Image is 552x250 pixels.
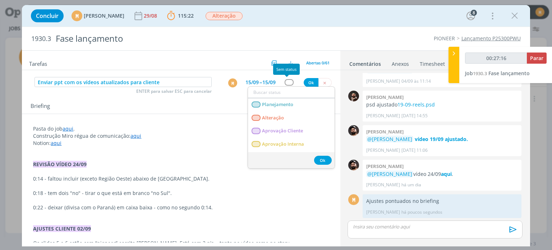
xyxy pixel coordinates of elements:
span: @[PERSON_NAME] [367,67,412,73]
img: B [348,125,359,136]
p: [PERSON_NAME] [366,113,400,119]
p: vídeo 24/09 . [366,171,518,178]
button: M [228,78,238,88]
p: Ajustes pontuados no briefing [366,197,518,205]
span: @[PERSON_NAME] [367,171,412,177]
span: Parar [530,55,543,62]
b: [PERSON_NAME] [366,163,404,169]
div: 8 [471,10,477,16]
p: [PERSON_NAME] [366,78,400,85]
a: PIONEER [434,35,455,42]
span: Tarefas [29,59,47,67]
div: 29/08 [144,13,158,18]
span: Alteração [262,115,284,121]
span: 1930.3 [31,35,51,43]
p: psd ajustado [366,101,518,108]
span: Abertas 0/61 [306,60,330,65]
b: [PERSON_NAME] [366,94,404,100]
a: Comentários [349,57,381,68]
span: Aprovação Cliente [262,128,303,134]
button: 8 [465,10,477,22]
p: Construção Miro régua de comunicação: [33,132,329,140]
span: Briefing [31,102,50,111]
span: @[PERSON_NAME] [367,136,412,142]
span: [PERSON_NAME] [84,13,124,18]
button: M[PERSON_NAME] [72,10,124,21]
a: 19-09-reels.psd [397,101,435,108]
strong: AJUSTES CLIENTE 02/09 [33,225,91,232]
img: D [348,91,359,101]
button: Alteração [205,12,243,21]
p: 0:22 - deixar (divisa com o Paraná) em caixa baixa - como no segundo 0:14. [33,204,329,211]
a: aqui [441,171,452,177]
p: Os slides 5 e 6 estão com “pioneer” escrito [PERSON_NAME]. Está com 2 n's... tanto no vídeo como ... [33,240,329,247]
button: Parar [527,53,547,64]
a: Job1930.3Fase lançamento [465,70,530,77]
div: Sem status [273,64,300,75]
span: 1930.3 [473,70,487,77]
a: aqui [51,140,61,146]
p: 0:18 - tem dois "no" - tirar o que está em branco "no Sul". [33,190,329,197]
span: há um dia [401,182,421,188]
div: M [228,78,237,87]
a: vídeo 19/09 ajustado. [415,136,468,142]
span: 04/09 às 11:14 [401,78,431,85]
span: Fase lançamento [488,70,530,77]
span: [DATE] 11:06 [401,147,428,154]
span: Planejamento [262,102,294,108]
span: 115:22 [178,12,194,19]
p: [PERSON_NAME] [366,147,400,154]
button: Concluir [31,9,64,22]
span: ENTER para salvar ESC para cancelar [136,88,212,94]
p: [PERSON_NAME] [366,182,400,188]
b: [PERSON_NAME] [366,128,404,135]
span: -- [259,79,262,86]
strong: REVISÃO VÍDEO 24/09 [33,161,87,168]
a: Timesheet [419,57,445,68]
button: Ok [314,156,332,165]
div: 15/09 [245,80,259,85]
a: aqui [63,125,73,132]
span: [DATE] 14:55 [401,113,428,119]
span: Alteração [206,12,243,20]
button: Ok [304,78,318,87]
img: B [348,160,359,171]
span: Concluir [36,13,59,19]
div: M [72,10,82,21]
a: aqui [130,132,141,139]
button: 115:22 [165,10,195,22]
div: Anexos [392,60,409,68]
p: Notion: [33,140,329,147]
p: 0:14 - faltou incluir (exceto Região Oeste) abaixo de [GEOGRAPHIC_DATA]. [33,175,329,182]
div: dialog [22,5,530,246]
span: há poucos segundos [401,209,442,215]
span: Aprovação Interna [262,141,304,147]
p: [PERSON_NAME] [366,209,400,215]
div: M [348,194,359,205]
div: 15/09 [262,80,276,85]
p: Pasta do job . [33,125,329,132]
img: arrow-down.svg [289,61,293,65]
input: Buscar status [248,87,335,97]
div: Fase lançamento [52,30,314,47]
a: Lançamento P25300PWU [461,35,521,42]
